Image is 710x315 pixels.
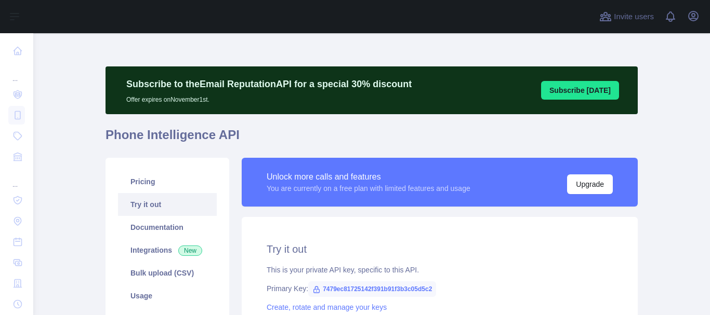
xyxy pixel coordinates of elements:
a: Try it out [118,193,217,216]
span: New [178,245,202,256]
a: Usage [118,284,217,307]
a: Integrations New [118,239,217,262]
p: Subscribe to the Email Reputation API for a special 30 % discount [126,77,412,91]
button: Subscribe [DATE] [541,81,619,100]
button: Upgrade [567,174,613,194]
div: Unlock more calls and features [267,171,470,183]
div: Primary Key: [267,283,613,294]
a: Bulk upload (CSV) [118,262,217,284]
button: Invite users [597,8,656,25]
span: 7479ec81725142f391b91f3b3c05d5c2 [308,281,436,297]
div: You are currently on a free plan with limited features and usage [267,183,470,194]
a: Create, rotate and manage your keys [267,303,387,311]
div: ... [8,168,25,189]
a: Documentation [118,216,217,239]
div: This is your private API key, specific to this API. [267,265,613,275]
div: ... [8,62,25,83]
h1: Phone Intelligence API [106,127,638,152]
a: Pricing [118,170,217,193]
h2: Try it out [267,242,613,256]
p: Offer expires on November 1st. [126,91,412,104]
span: Invite users [614,11,654,23]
